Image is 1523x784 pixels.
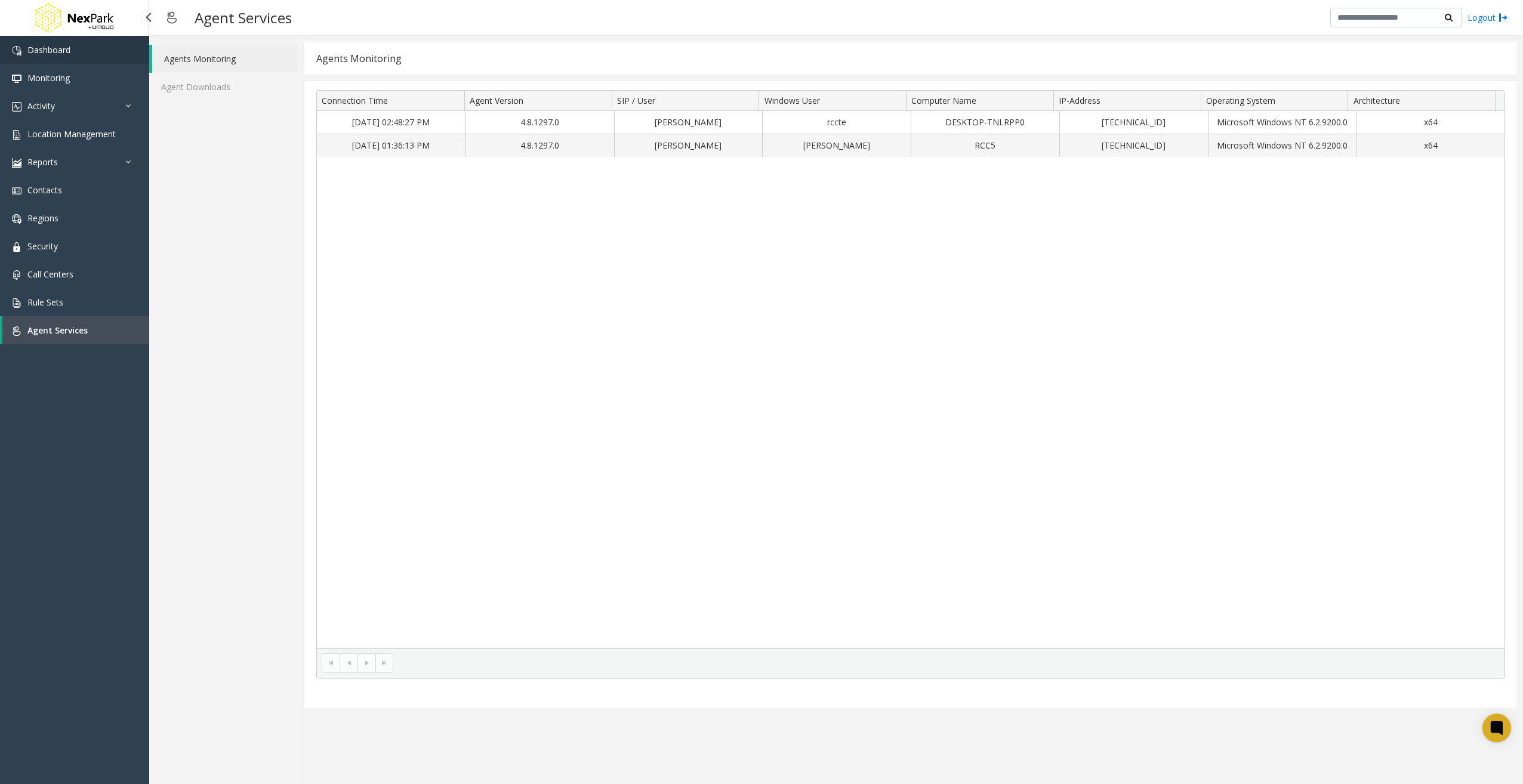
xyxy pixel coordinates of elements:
[465,134,614,157] td: 4.8.1297.0
[189,3,298,32] h3: Agent Services
[762,134,911,157] td: [PERSON_NAME]
[2,316,149,344] a: Agent Services
[27,268,73,280] span: Call Centers
[1059,134,1208,157] td: [TECHNICAL_ID]
[12,102,21,112] img: 'icon'
[1356,111,1504,134] td: x64
[27,156,58,168] span: Reports
[317,111,465,134] td: [DATE] 02:48:27 PM
[12,130,21,140] img: 'icon'
[317,134,465,157] td: [DATE] 01:36:13 PM
[12,74,21,84] img: 'icon'
[12,270,21,280] img: 'icon'
[12,158,21,168] img: 'icon'
[27,44,70,55] span: Dashboard
[27,325,88,336] span: Agent Services
[470,95,523,106] span: Agent Version
[911,134,1059,157] td: RCC5
[161,3,183,32] img: pageIcon
[465,111,614,134] td: 4.8.1297.0
[1356,134,1504,157] td: x64
[27,240,58,252] span: Security
[911,95,976,106] span: Computer Name
[1467,11,1508,24] a: Logout
[152,45,298,73] a: Agents Monitoring
[1354,95,1400,106] span: Architecture
[1206,95,1275,106] span: Operating System
[617,95,655,106] span: SIP / User
[1059,111,1208,134] td: [TECHNICAL_ID]
[1499,11,1508,24] img: logout
[27,184,62,196] span: Contacts
[27,212,58,224] span: Regions
[317,91,1504,648] div: Data table
[12,242,21,252] img: 'icon'
[12,298,21,308] img: 'icon'
[316,51,402,66] div: Agents Monitoring
[1208,134,1356,157] td: Microsoft Windows NT 6.2.9200.0
[614,134,763,157] td: [PERSON_NAME]
[149,73,298,101] a: Agent Downloads
[27,128,116,140] span: Location Management
[12,46,21,55] img: 'icon'
[614,111,763,134] td: [PERSON_NAME]
[911,111,1059,134] td: DESKTOP-TNLRPP0
[1208,111,1356,134] td: Microsoft Windows NT 6.2.9200.0
[1059,95,1100,106] span: IP-Address
[764,95,820,106] span: Windows User
[27,100,55,112] span: Activity
[12,186,21,196] img: 'icon'
[12,214,21,224] img: 'icon'
[762,111,911,134] td: rccte
[27,72,70,84] span: Monitoring
[27,297,63,308] span: Rule Sets
[322,95,388,106] span: Connection Time
[12,326,21,336] img: 'icon'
